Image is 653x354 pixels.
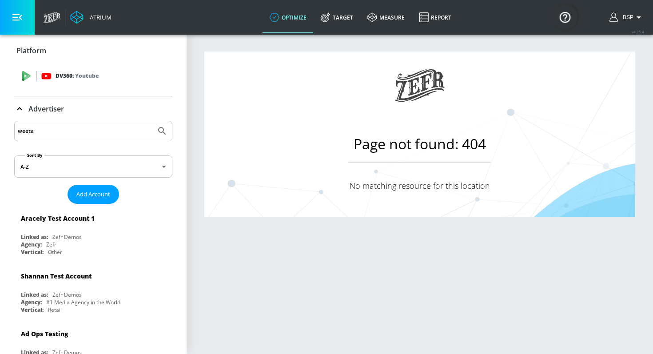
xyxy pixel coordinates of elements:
label: Sort By [25,152,44,158]
a: Report [412,1,458,33]
div: Agency: [21,241,42,248]
div: Vertical: [21,248,44,256]
div: Advertiser [14,96,172,121]
div: Zefr Demos [52,291,82,298]
div: A-Z [14,155,172,178]
div: Aracely Test Account 1 [21,214,95,223]
div: Zefr [46,241,56,248]
button: Submit Search [152,121,172,141]
button: BSP [609,12,644,23]
div: Linked as: [21,291,48,298]
div: Retail [48,306,62,314]
h1: Page not found: 404 [349,134,491,163]
div: Shannan Test AccountLinked as:Zefr DemosAgency:#1 Media Agency in the WorldVertical:Retail [14,265,172,316]
div: DV360: Youtube [14,63,172,89]
a: measure [360,1,412,33]
p: No matching resource for this location [349,180,491,191]
span: v 4.25.4 [632,29,644,34]
div: Vertical: [21,306,44,314]
span: Add Account [76,189,110,199]
a: Atrium [70,11,111,24]
div: Aracely Test Account 1Linked as:Zefr DemosAgency:ZefrVertical:Other [14,207,172,258]
div: Shannan Test Account [21,272,92,280]
div: Ad Ops Testing [21,330,68,338]
p: Advertiser [28,104,64,114]
a: optimize [263,1,314,33]
div: Agency: [21,298,42,306]
button: Add Account [68,185,119,204]
a: Target [314,1,360,33]
div: Linked as: [21,233,48,241]
button: Open Resource Center [553,4,577,29]
div: Zefr Demos [52,233,82,241]
p: Platform [16,46,46,56]
div: #1 Media Agency in the World [46,298,120,306]
input: Search by name [18,125,152,137]
div: Atrium [86,13,111,21]
span: login as: bsp_linking@zefr.com [619,14,633,20]
div: Platform [14,38,172,63]
div: Other [48,248,62,256]
p: Youtube [75,71,99,80]
p: DV360: [56,71,99,81]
